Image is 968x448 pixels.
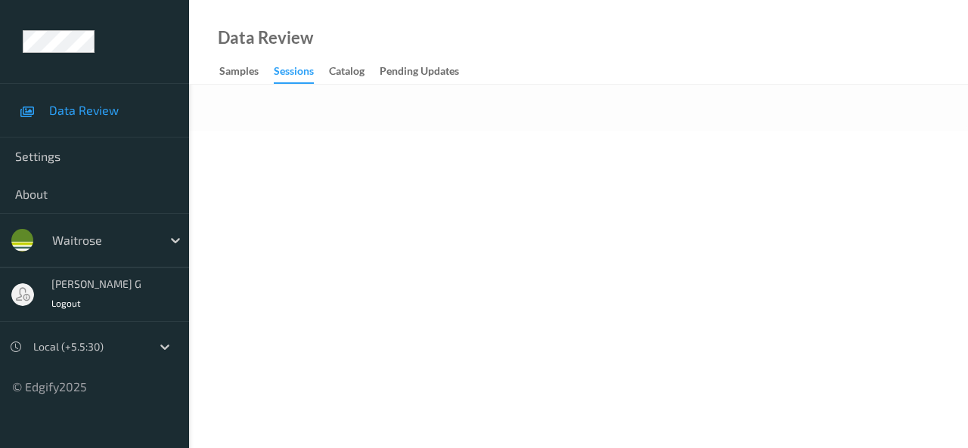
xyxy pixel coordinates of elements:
[329,61,380,82] a: Catalog
[274,63,314,84] div: Sessions
[219,63,259,82] div: Samples
[219,61,274,82] a: Samples
[380,61,474,82] a: Pending Updates
[218,30,313,45] div: Data Review
[274,61,329,84] a: Sessions
[329,63,365,82] div: Catalog
[380,63,459,82] div: Pending Updates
